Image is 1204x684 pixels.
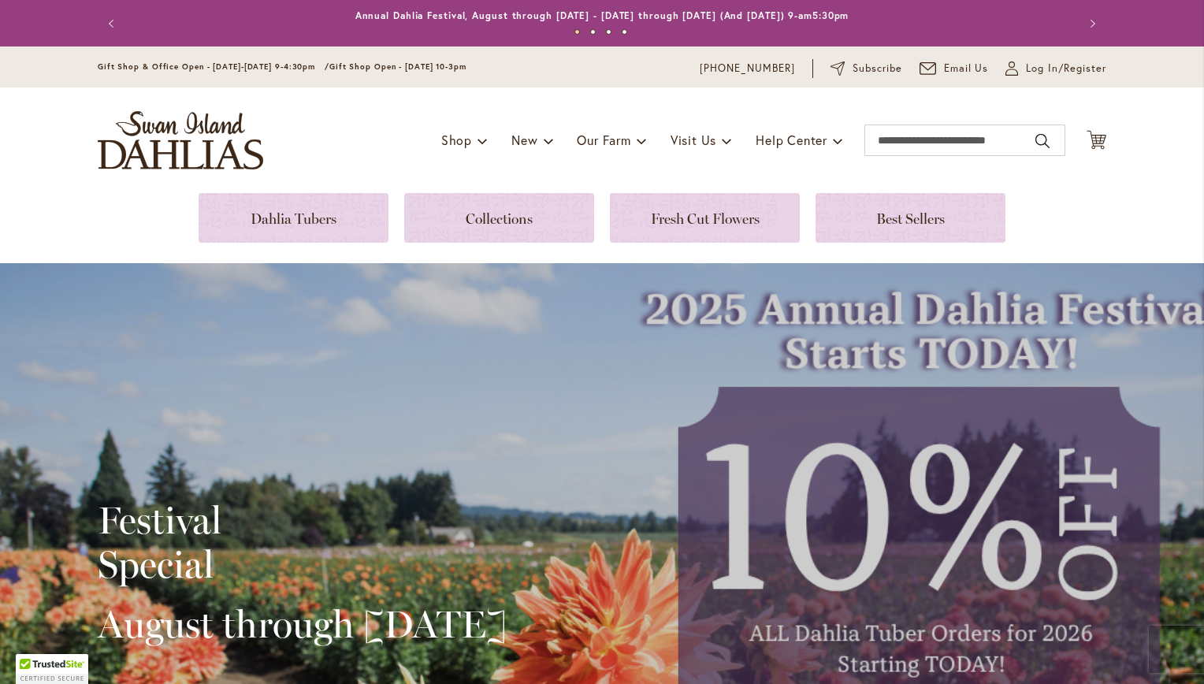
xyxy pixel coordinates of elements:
span: Visit Us [671,132,716,148]
button: 1 of 4 [574,29,580,35]
span: Email Us [944,61,989,76]
span: Gift Shop & Office Open - [DATE]-[DATE] 9-4:30pm / [98,61,329,72]
button: Previous [98,8,129,39]
a: store logo [98,111,263,169]
span: New [511,132,537,148]
a: Subscribe [831,61,902,76]
a: [PHONE_NUMBER] [700,61,795,76]
a: Email Us [920,61,989,76]
h2: Festival Special [98,498,507,586]
span: Gift Shop Open - [DATE] 10-3pm [329,61,466,72]
button: 2 of 4 [590,29,596,35]
button: Next [1075,8,1106,39]
span: Help Center [756,132,827,148]
button: 4 of 4 [622,29,627,35]
h2: August through [DATE] [98,602,507,646]
a: Log In/Register [1005,61,1106,76]
button: 3 of 4 [606,29,611,35]
span: Our Farm [577,132,630,148]
span: Subscribe [853,61,902,76]
span: Shop [441,132,472,148]
a: Annual Dahlia Festival, August through [DATE] - [DATE] through [DATE] (And [DATE]) 9-am5:30pm [355,9,849,21]
span: Log In/Register [1026,61,1106,76]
